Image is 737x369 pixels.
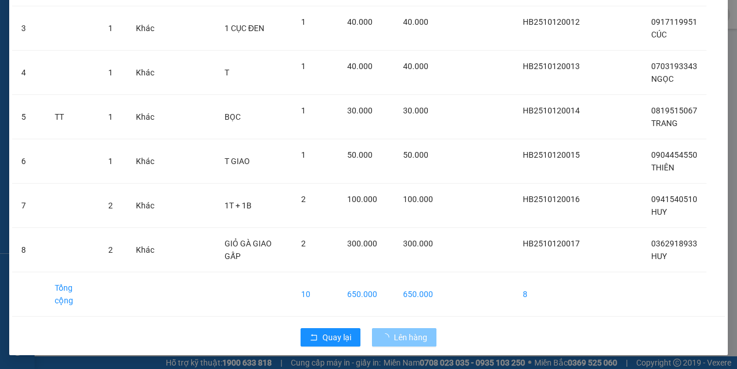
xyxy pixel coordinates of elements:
[225,157,250,166] span: T GIAO
[523,195,580,204] span: HB2510120016
[651,62,697,71] span: 0703193343
[301,106,306,115] span: 1
[651,74,674,83] span: NGỌC
[523,106,580,115] span: HB2510120014
[338,272,394,317] td: 650.000
[523,17,580,26] span: HB2510120012
[651,195,697,204] span: 0941540510
[66,42,75,51] span: phone
[127,6,164,51] td: Khác
[403,17,428,26] span: 40.000
[394,272,442,317] td: 650.000
[127,51,164,95] td: Khác
[651,150,697,159] span: 0904454550
[108,201,113,210] span: 2
[225,239,272,261] span: GIỎ GÀ GIAO GẤP
[347,150,373,159] span: 50.000
[12,95,45,139] td: 5
[301,239,306,248] span: 2
[403,195,433,204] span: 100.000
[651,119,678,128] span: TRANG
[403,150,428,159] span: 50.000
[127,228,164,272] td: Khác
[225,68,229,77] span: T
[5,25,219,40] li: 995 [PERSON_NAME]
[310,333,318,343] span: rollback
[347,62,373,71] span: 40.000
[66,7,153,22] b: Nhà Xe Hà My
[12,51,45,95] td: 4
[651,252,667,261] span: HUY
[347,106,373,115] span: 30.000
[322,331,351,344] span: Quay lại
[523,239,580,248] span: HB2510120017
[12,6,45,51] td: 3
[108,68,113,77] span: 1
[108,157,113,166] span: 1
[301,195,306,204] span: 2
[225,201,252,210] span: 1T + 1B
[372,328,436,347] button: Lên hàng
[347,17,373,26] span: 40.000
[651,17,697,26] span: 0917119951
[108,245,113,254] span: 2
[5,40,219,54] li: 0946 508 595
[523,150,580,159] span: HB2510120015
[127,139,164,184] td: Khác
[292,272,338,317] td: 10
[347,195,377,204] span: 100.000
[127,95,164,139] td: Khác
[651,239,697,248] span: 0362918933
[5,72,134,91] b: GỬI : VP Hoà Bình
[403,62,428,71] span: 40.000
[108,24,113,33] span: 1
[45,95,99,139] td: TT
[301,17,306,26] span: 1
[651,163,674,172] span: THIÊN
[66,28,75,37] span: environment
[301,62,306,71] span: 1
[403,239,433,248] span: 300.000
[523,62,580,71] span: HB2510120013
[225,24,264,33] span: 1 CỤC ĐEN
[225,112,241,121] span: BỌC
[301,328,360,347] button: rollbackQuay lại
[651,106,697,115] span: 0819515067
[301,150,306,159] span: 1
[12,139,45,184] td: 6
[127,184,164,228] td: Khác
[45,272,99,317] td: Tổng cộng
[651,207,667,216] span: HUY
[514,272,589,317] td: 8
[651,30,667,39] span: CÚC
[347,239,377,248] span: 300.000
[12,184,45,228] td: 7
[394,331,427,344] span: Lên hàng
[12,228,45,272] td: 8
[108,112,113,121] span: 1
[381,333,394,341] span: loading
[403,106,428,115] span: 30.000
